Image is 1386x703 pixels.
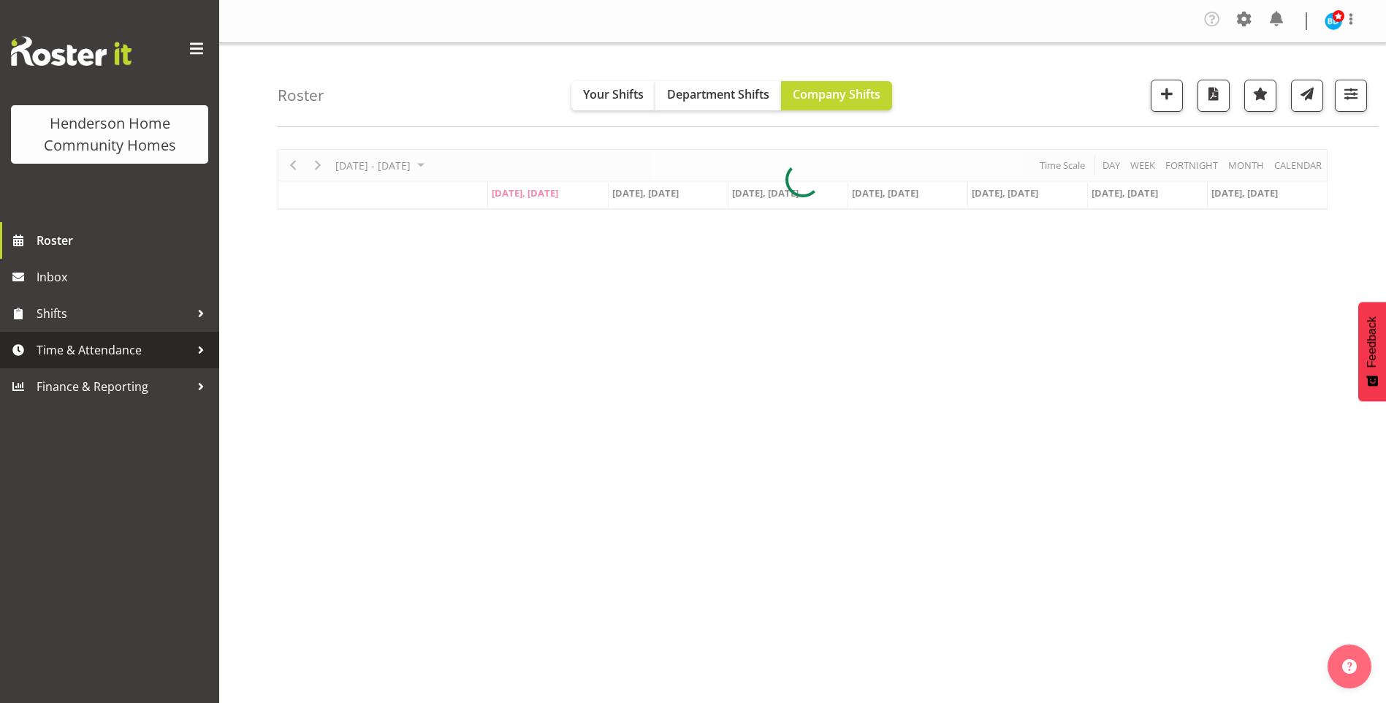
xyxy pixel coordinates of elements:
span: Finance & Reporting [37,376,190,398]
button: Company Shifts [781,81,892,110]
h4: Roster [278,87,324,104]
span: Shifts [37,303,190,324]
button: Add a new shift [1151,80,1183,112]
span: Department Shifts [667,86,769,102]
img: help-xxl-2.png [1342,659,1357,674]
div: Henderson Home Community Homes [26,113,194,156]
span: Inbox [37,266,212,288]
span: Time & Attendance [37,339,190,361]
span: Roster [37,229,212,251]
span: Company Shifts [793,86,880,102]
img: barbara-dunlop8515.jpg [1325,12,1342,30]
button: Send a list of all shifts for the selected filtered period to all rostered employees. [1291,80,1323,112]
span: Your Shifts [583,86,644,102]
button: Department Shifts [655,81,781,110]
button: Your Shifts [571,81,655,110]
button: Download a PDF of the roster according to the set date range. [1197,80,1230,112]
button: Filter Shifts [1335,80,1367,112]
span: Feedback [1366,316,1379,368]
button: Highlight an important date within the roster. [1244,80,1276,112]
img: Rosterit website logo [11,37,132,66]
button: Feedback - Show survey [1358,302,1386,401]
